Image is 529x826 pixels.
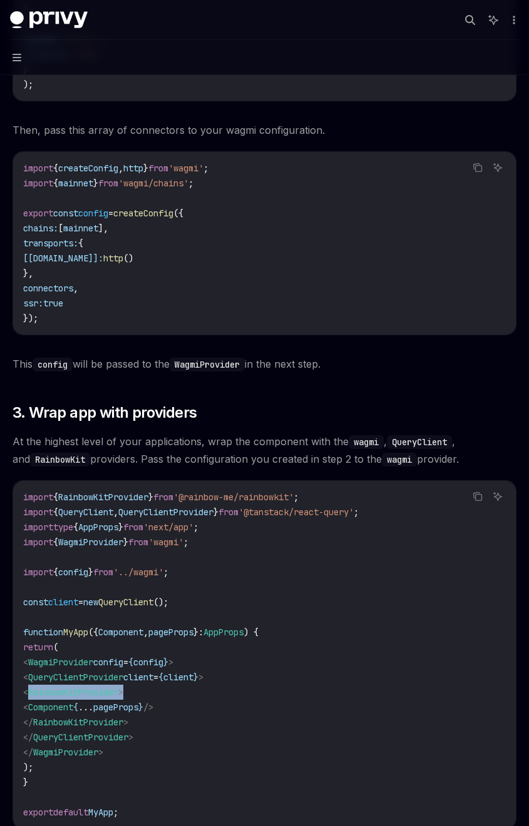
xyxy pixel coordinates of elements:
[123,717,128,728] span: >
[244,627,259,638] span: ) {
[98,747,103,758] span: >
[23,807,53,818] span: export
[58,491,148,503] span: RainbowKitProvider
[13,403,197,423] span: 3. Wrap app with providers
[108,208,113,219] span: =
[23,702,28,713] span: <
[98,627,143,638] span: Component
[490,488,506,505] button: Ask AI
[113,506,118,518] span: ,
[490,159,506,176] button: Ask AI
[382,453,417,466] code: wagmi
[23,567,53,578] span: import
[23,238,78,249] span: transports:
[73,283,78,294] span: ,
[506,11,519,29] button: More actions
[23,657,28,668] span: <
[53,521,73,533] span: type
[158,672,163,683] span: {
[23,642,53,653] span: return
[98,178,118,189] span: from
[239,506,354,518] span: '@tanstack/react-query'
[13,355,516,373] span: This will be passed to the in the next step.
[10,11,88,29] img: dark logo
[218,506,239,518] span: from
[53,807,88,818] span: default
[23,521,53,533] span: import
[88,627,98,638] span: ({
[118,506,213,518] span: QueryClientProvider
[88,807,113,818] span: MyApp
[23,313,38,324] span: });
[168,657,173,668] span: >
[93,657,123,668] span: config
[88,567,93,578] span: }
[63,627,88,638] span: MyApp
[58,163,118,174] span: createConfig
[30,453,90,466] code: RainbowKit
[170,358,245,371] code: WagmiProvider
[470,488,486,505] button: Copy the contents from the code block
[193,672,198,683] span: }
[23,491,53,503] span: import
[33,358,73,371] code: config
[93,702,138,713] span: pageProps
[23,79,33,90] span: );
[23,208,53,219] span: export
[53,536,58,548] span: {
[133,657,163,668] span: config
[148,536,183,548] span: 'wagmi'
[58,223,63,234] span: [
[28,672,123,683] span: QueryClientProvider
[163,567,168,578] span: ;
[118,178,188,189] span: 'wagmi/chains'
[387,435,452,449] code: QueryClient
[53,491,58,503] span: {
[33,717,123,728] span: RainbowKitProvider
[98,597,153,608] span: QueryClient
[43,298,63,309] span: true
[53,163,58,174] span: {
[23,163,53,174] span: import
[128,657,133,668] span: {
[53,506,58,518] span: {
[143,702,153,713] span: />
[23,627,63,638] span: function
[28,687,118,698] span: RainbowKitProvider
[168,163,203,174] span: 'wagmi'
[163,672,193,683] span: client
[188,178,193,189] span: ;
[148,163,168,174] span: from
[203,163,208,174] span: ;
[73,702,78,713] span: {
[198,627,203,638] span: :
[23,298,43,309] span: ssr:
[294,491,299,503] span: ;
[153,491,173,503] span: from
[58,536,123,548] span: WagmiProvider
[23,536,53,548] span: import
[143,521,193,533] span: 'next/app'
[113,807,118,818] span: ;
[58,506,113,518] span: QueryClient
[128,536,148,548] span: from
[78,238,83,249] span: {
[58,567,88,578] span: config
[83,597,98,608] span: new
[128,732,133,743] span: >
[143,627,148,638] span: ,
[48,597,78,608] span: client
[163,657,168,668] span: }
[148,491,153,503] span: }
[123,521,143,533] span: from
[78,208,108,219] span: config
[23,283,73,294] span: connectors
[173,491,294,503] span: '@rainbow-me/rainbowkit'
[23,687,28,698] span: <
[23,717,33,728] span: </
[173,208,183,219] span: ({
[13,121,516,139] span: Then, pass this array of connectors to your wagmi configuration.
[203,627,244,638] span: AppProps
[53,642,58,653] span: (
[23,672,28,683] span: <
